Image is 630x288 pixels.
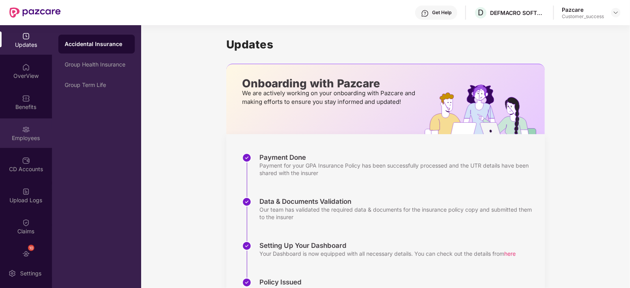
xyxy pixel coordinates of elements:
[490,9,545,17] div: DEFMACRO SOFTWARE PRIVATE LIMITED
[22,94,30,102] img: svg+xml;base64,PHN2ZyBpZD0iQmVuZWZpdHMiIHhtbG5zPSJodHRwOi8vd3d3LnczLm9yZy8yMDAwL3N2ZyIgd2lkdGg9Ij...
[65,61,129,68] div: Group Health Insurance
[421,9,429,17] img: svg+xml;base64,PHN2ZyBpZD0iSGVscC0zMngzMiIgeG1sbnM9Imh0dHA6Ly93d3cudzMub3JnLzIwMDAvc3ZnIiB3aWR0aD...
[242,153,252,162] img: svg+xml;base64,PHN2ZyBpZD0iU3RlcC1Eb25lLTMyeDMyIiB4bWxucz0iaHR0cDovL3d3dy53My5vcmcvMjAwMC9zdmciIH...
[478,8,484,17] span: D
[425,85,545,134] img: hrOnboarding
[259,278,537,286] div: Policy Issued
[65,82,129,88] div: Group Term Life
[242,80,418,87] p: Onboarding with Pazcare
[562,13,604,20] div: Customer_success
[259,206,537,221] div: Our team has validated the required data & documents for the insurance policy copy and submitted ...
[504,250,516,257] span: here
[432,9,451,16] div: Get Help
[8,270,16,277] img: svg+xml;base64,PHN2ZyBpZD0iU2V0dGluZy0yMHgyMCIgeG1sbnM9Imh0dHA6Ly93d3cudzMub3JnLzIwMDAvc3ZnIiB3aW...
[562,6,604,13] div: Pazcare
[22,157,30,164] img: svg+xml;base64,PHN2ZyBpZD0iQ0RfQWNjb3VudHMiIGRhdGEtbmFtZT0iQ0QgQWNjb3VudHMiIHhtbG5zPSJodHRwOi8vd3...
[259,153,537,162] div: Payment Done
[242,241,252,251] img: svg+xml;base64,PHN2ZyBpZD0iU3RlcC1Eb25lLTMyeDMyIiB4bWxucz0iaHR0cDovL3d3dy53My5vcmcvMjAwMC9zdmciIH...
[18,270,44,277] div: Settings
[259,197,537,206] div: Data & Documents Validation
[259,241,516,250] div: Setting Up Your Dashboard
[22,63,30,71] img: svg+xml;base64,PHN2ZyBpZD0iSG9tZSIgeG1sbnM9Imh0dHA6Ly93d3cudzMub3JnLzIwMDAvc3ZnIiB3aWR0aD0iMjAiIG...
[242,278,252,287] img: svg+xml;base64,PHN2ZyBpZD0iU3RlcC1Eb25lLTMyeDMyIiB4bWxucz0iaHR0cDovL3d3dy53My5vcmcvMjAwMC9zdmciIH...
[259,162,537,177] div: Payment for your GPA Insurance Policy has been successfully processed and the UTR details have be...
[22,250,30,258] img: svg+xml;base64,PHN2ZyBpZD0iRW5kb3JzZW1lbnRzIiB4bWxucz0iaHR0cDovL3d3dy53My5vcmcvMjAwMC9zdmciIHdpZH...
[242,89,418,106] p: We are actively working on your onboarding with Pazcare and making efforts to ensure you stay inf...
[22,219,30,227] img: svg+xml;base64,PHN2ZyBpZD0iQ2xhaW0iIHhtbG5zPSJodHRwOi8vd3d3LnczLm9yZy8yMDAwL3N2ZyIgd2lkdGg9IjIwIi...
[259,250,516,257] div: Your Dashboard is now equipped with all necessary details. You can check out the details from
[613,9,619,16] img: svg+xml;base64,PHN2ZyBpZD0iRHJvcGRvd24tMzJ4MzIiIHhtbG5zPSJodHRwOi8vd3d3LnczLm9yZy8yMDAwL3N2ZyIgd2...
[242,197,252,207] img: svg+xml;base64,PHN2ZyBpZD0iU3RlcC1Eb25lLTMyeDMyIiB4bWxucz0iaHR0cDovL3d3dy53My5vcmcvMjAwMC9zdmciIH...
[9,7,61,18] img: New Pazcare Logo
[22,126,30,133] img: svg+xml;base64,PHN2ZyBpZD0iRW1wbG95ZWVzIiB4bWxucz0iaHR0cDovL3d3dy53My5vcmcvMjAwMC9zdmciIHdpZHRoPS...
[65,40,129,48] div: Accidental Insurance
[28,245,34,251] div: 10
[226,38,545,51] h1: Updates
[22,32,30,40] img: svg+xml;base64,PHN2ZyBpZD0iVXBkYXRlZCIgeG1sbnM9Imh0dHA6Ly93d3cudzMub3JnLzIwMDAvc3ZnIiB3aWR0aD0iMj...
[22,188,30,196] img: svg+xml;base64,PHN2ZyBpZD0iVXBsb2FkX0xvZ3MiIGRhdGEtbmFtZT0iVXBsb2FkIExvZ3MiIHhtbG5zPSJodHRwOi8vd3...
